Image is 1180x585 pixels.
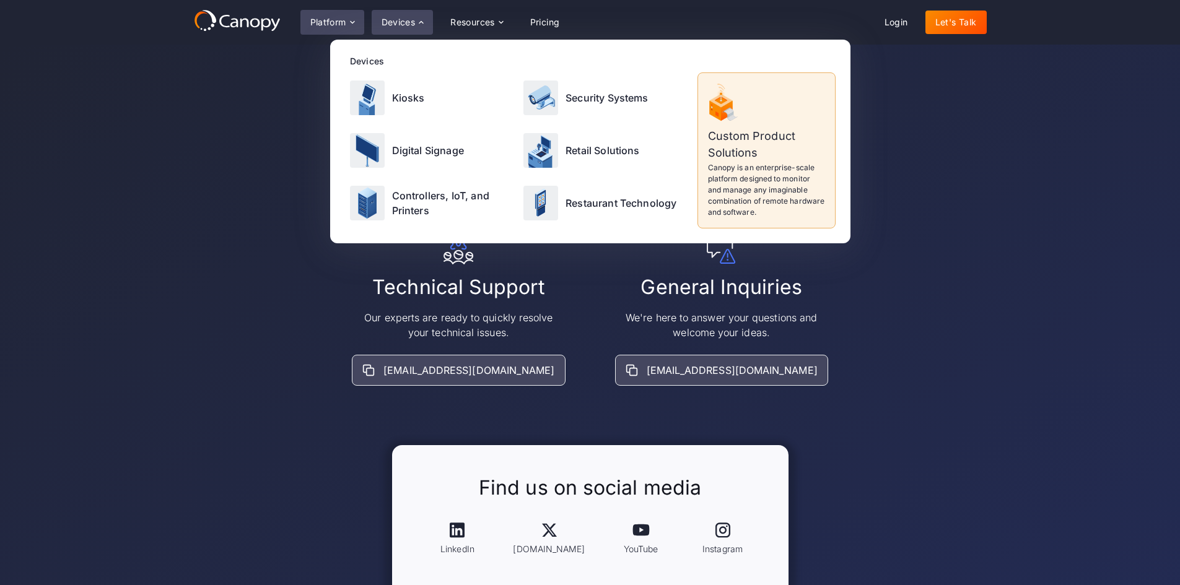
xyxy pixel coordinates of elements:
[702,542,743,555] div: Instagram
[479,475,701,501] h2: Find us on social media
[697,72,836,228] a: Custom Product SolutionsCanopy is an enterprise-scale platform designed to monitor and manage any...
[300,10,364,35] div: Platform
[518,125,690,175] a: Retail Solutions
[372,274,544,300] h2: Technical Support
[925,11,987,34] a: Let's Talk
[350,54,836,67] div: Devices
[330,40,850,243] nav: Devices
[345,72,517,123] a: Kiosks
[422,510,494,565] a: LinkedIn
[392,143,464,158] p: Digital Signage
[566,90,649,105] p: Security Systems
[687,510,759,565] a: Instagram
[392,90,425,105] p: Kiosks
[359,310,557,340] p: Our experts are ready to quickly resolve your technical issues.
[875,11,918,34] a: Login
[440,542,474,555] div: LinkedIn
[566,196,676,210] p: Restaurant Technology
[605,510,677,565] a: YouTube
[513,542,585,555] div: [DOMAIN_NAME]
[310,18,346,27] div: Platform
[708,162,825,218] p: Canopy is an enterprise-scale platform designed to monitor and manage any imaginable combination ...
[503,510,595,565] a: [DOMAIN_NAME]
[450,18,495,27] div: Resources
[647,363,818,378] div: [EMAIL_ADDRESS][DOMAIN_NAME]
[708,128,825,161] p: Custom Product Solutions
[518,72,690,123] a: Security Systems
[440,10,512,35] div: Resources
[624,542,658,555] div: YouTube
[520,11,570,34] a: Pricing
[640,274,802,300] h2: General Inquiries
[566,143,640,158] p: Retail Solutions
[623,310,821,340] p: We're here to answer your questions and welcome your ideas.
[382,18,416,27] div: Devices
[345,125,517,175] a: Digital Signage
[372,10,434,35] div: Devices
[345,178,517,228] a: Controllers, IoT, and Printers
[383,363,554,378] div: [EMAIL_ADDRESS][DOMAIN_NAME]
[392,188,512,218] p: Controllers, IoT, and Printers
[518,178,690,228] a: Restaurant Technology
